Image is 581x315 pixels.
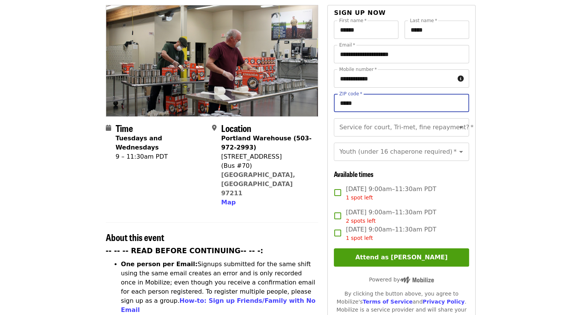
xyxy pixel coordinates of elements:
label: Last name [410,18,437,23]
input: First name [334,21,398,39]
span: [DATE] 9:00am–11:30am PDT [346,185,436,202]
span: Location [221,121,251,135]
label: ZIP code [339,92,362,96]
span: About this event [106,230,164,244]
span: Sign up now [334,9,386,16]
div: 9 – 11:30am PDT [116,152,206,161]
a: [GEOGRAPHIC_DATA], [GEOGRAPHIC_DATA] 97211 [221,171,295,197]
input: Mobile number [334,69,454,88]
i: circle-info icon [458,75,464,82]
span: [DATE] 9:00am–11:30am PDT [346,208,436,225]
span: [DATE] 9:00am–11:30am PDT [346,225,436,242]
a: Terms of Service [363,299,413,305]
input: Email [334,45,469,63]
strong: Tuesdays and Wednesdays [116,135,162,151]
strong: One person per Email: [121,260,198,268]
span: Map [221,199,236,206]
span: 1 spot left [346,235,373,241]
a: How-to: Sign up Friends/Family with No Email [121,297,316,313]
img: Powered by Mobilize [400,276,434,283]
span: Powered by [369,276,434,283]
strong: Portland Warehouse (503-972-2993) [221,135,312,151]
button: Open [456,146,466,157]
label: Email [339,43,355,47]
span: Time [116,121,133,135]
button: Attend as [PERSON_NAME] [334,248,469,267]
li: Signups submitted for the same shift using the same email creates an error and is only recorded o... [121,260,319,315]
button: Open [456,122,466,133]
div: [STREET_ADDRESS] [221,152,312,161]
div: (Bus #70) [221,161,312,170]
span: Available times [334,169,374,179]
strong: -- -- -- READ BEFORE CONTINUING-- -- -: [106,247,263,255]
label: Mobile number [339,67,377,72]
label: First name [339,18,367,23]
img: July/Aug/Sept - Portland: Repack/Sort (age 16+) organized by Oregon Food Bank [106,5,318,116]
button: Map [221,198,236,207]
i: map-marker-alt icon [212,124,217,132]
span: 1 spot left [346,194,373,201]
a: Privacy Policy [422,299,464,305]
span: 2 spots left [346,218,375,224]
i: calendar icon [106,124,111,132]
input: ZIP code [334,94,469,112]
input: Last name [405,21,469,39]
